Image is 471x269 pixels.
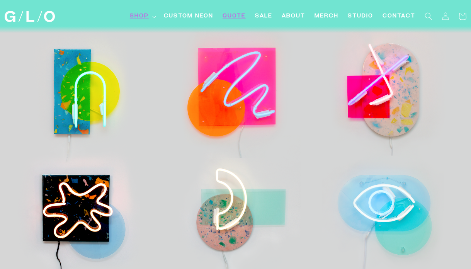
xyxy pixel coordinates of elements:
a: GLO Studio [2,8,58,25]
a: About [277,8,310,25]
img: GLO Studio [5,11,55,22]
summary: Search [420,8,437,25]
span: Contact [383,12,415,20]
span: SALE [255,12,272,20]
iframe: Chat Widget [432,232,471,269]
a: SALE [250,8,277,25]
span: Custom Neon [164,12,213,20]
a: Contact [378,8,420,25]
span: Quote [223,12,246,20]
a: Merch [310,8,343,25]
span: Merch [315,12,338,20]
span: Shop [130,12,149,20]
a: Quote [218,8,250,25]
span: About [282,12,305,20]
a: Studio [343,8,378,25]
a: Custom Neon [159,8,218,25]
span: Studio [348,12,373,20]
summary: Shop [125,8,159,25]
